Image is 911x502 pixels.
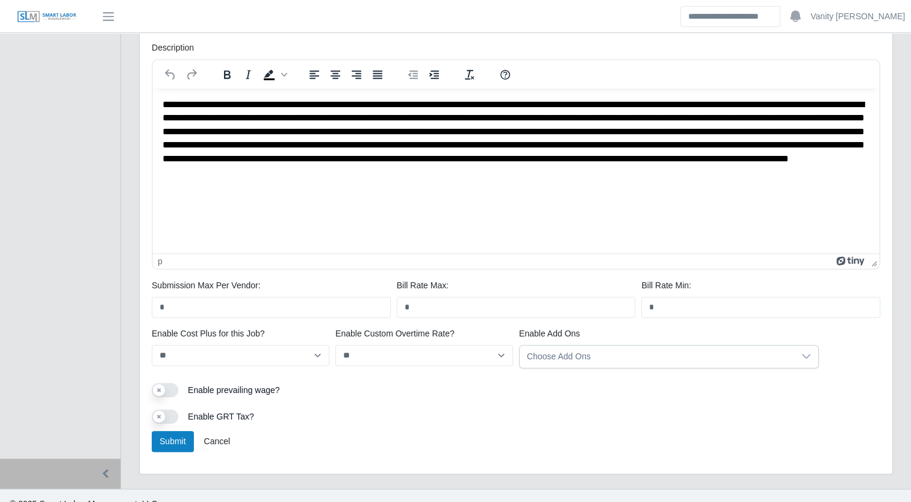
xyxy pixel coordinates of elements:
[152,431,194,452] button: Submit
[680,6,780,27] input: Search
[160,66,181,83] button: Undo
[346,66,367,83] button: Align right
[152,279,261,292] label: Submission Max Per Vendor:
[10,10,717,369] body: Rich Text Area. Press ALT-0 for help.
[495,66,515,83] button: Help
[152,42,194,54] label: Description
[325,66,346,83] button: Align center
[459,66,480,83] button: Clear formatting
[259,66,289,83] div: Background color Black
[181,66,202,83] button: Redo
[188,385,280,395] span: Enable prevailing wage?
[335,327,455,340] label: Enable Custom Overtime Rate?
[153,88,879,253] iframe: Rich Text Area
[866,254,879,268] div: Press the Up and Down arrow keys to resize the editor.
[403,66,423,83] button: Decrease indent
[217,66,237,83] button: Bold
[810,10,905,23] a: Vanity [PERSON_NAME]
[304,66,325,83] button: Align left
[152,383,178,397] button: Enable prevailing wage?
[238,66,258,83] button: Italic
[196,431,238,452] a: Cancel
[424,66,444,83] button: Increase indent
[519,327,580,340] label: Enable Add Ons
[367,66,388,83] button: Justify
[152,327,265,340] label: Enable Cost Plus for this Job?
[520,346,794,368] div: Choose Add Ons
[188,412,254,421] span: Enable GRT Tax?
[836,256,866,266] a: Powered by Tiny
[158,256,163,266] div: p
[152,409,178,424] button: Enable GRT Tax?
[17,10,77,23] img: SLM Logo
[641,279,691,292] label: Bill Rate Min:
[397,279,449,292] label: Bill Rate Max:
